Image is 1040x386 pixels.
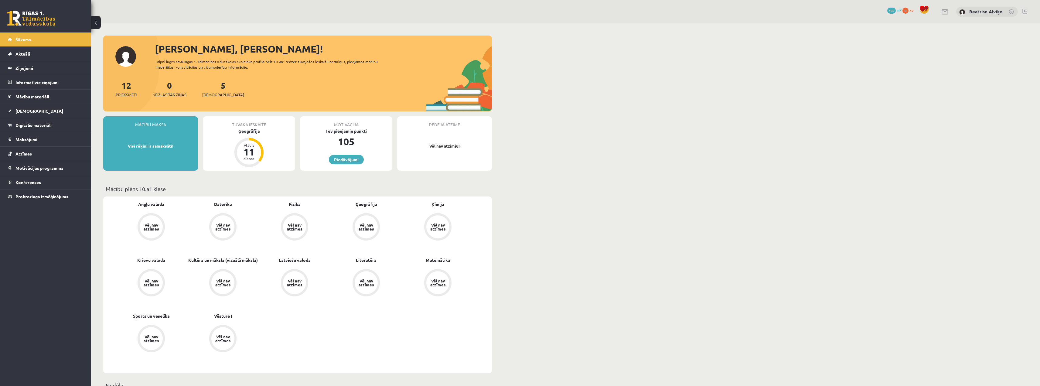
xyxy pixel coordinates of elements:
[188,257,258,263] a: Kultūra un māksla (vizuālā māksla)
[300,134,392,149] div: 105
[402,213,474,242] a: Vēl nav atzīmes
[143,279,160,287] div: Vēl nav atzīmes
[155,59,389,70] div: Laipni lūgts savā Rīgas 1. Tālmācības vidusskolas skolnieka profilā. Šeit Tu vari redzēt tuvojošo...
[15,61,84,75] legend: Ziņojumi
[152,80,186,98] a: 0Neizlasītās ziņas
[329,155,364,164] a: Piedāvājumi
[887,8,902,12] a: 105 mP
[300,128,392,134] div: Tev pieejamie punkti
[8,75,84,89] a: Informatīvie ziņojumi
[8,32,84,46] a: Sākums
[240,143,258,147] div: Atlicis
[203,128,295,134] div: Ģeogrāfija
[152,92,186,98] span: Neizlasītās ziņas
[15,179,41,185] span: Konferences
[133,313,170,319] a: Sports un veselība
[202,80,244,98] a: 5[DEMOGRAPHIC_DATA]
[400,143,489,149] p: Vēl nav atzīmju!
[187,213,259,242] a: Vēl nav atzīmes
[15,108,63,114] span: [DEMOGRAPHIC_DATA]
[143,223,160,231] div: Vēl nav atzīmes
[15,165,63,171] span: Motivācijas programma
[429,279,446,287] div: Vēl nav atzīmes
[429,223,446,231] div: Vēl nav atzīmes
[106,143,195,149] p: Visi rēķini ir samaksāti!
[8,47,84,61] a: Aktuāli
[8,118,84,132] a: Digitālie materiāli
[202,92,244,98] span: [DEMOGRAPHIC_DATA]
[279,257,311,263] a: Latviešu valoda
[214,279,231,287] div: Vēl nav atzīmes
[887,8,896,14] span: 105
[259,269,330,298] a: Vēl nav atzīmes
[7,11,55,26] a: Rīgas 1. Tālmācības vidusskola
[8,190,84,203] a: Proktoringa izmēģinājums
[15,151,32,156] span: Atzīmes
[15,122,52,128] span: Digitālie materiāli
[115,213,187,242] a: Vēl nav atzīmes
[358,223,375,231] div: Vēl nav atzīmes
[289,201,301,207] a: Fizika
[902,8,916,12] a: 0 xp
[8,104,84,118] a: [DEMOGRAPHIC_DATA]
[203,116,295,128] div: Tuvākā ieskaite
[902,8,909,14] span: 0
[8,132,84,146] a: Maksājumi
[15,194,68,199] span: Proktoringa izmēģinājums
[138,201,164,207] a: Angļu valoda
[15,51,30,56] span: Aktuāli
[214,223,231,231] div: Vēl nav atzīmes
[300,116,392,128] div: Motivācija
[187,325,259,354] a: Vēl nav atzīmes
[15,132,84,146] legend: Maksājumi
[240,157,258,160] div: dienas
[115,325,187,354] a: Vēl nav atzīmes
[402,269,474,298] a: Vēl nav atzīmes
[143,335,160,343] div: Vēl nav atzīmes
[358,279,375,287] div: Vēl nav atzīmes
[8,61,84,75] a: Ziņojumi
[8,175,84,189] a: Konferences
[356,257,377,263] a: Literatūra
[103,116,198,128] div: Mācību maksa
[203,128,295,168] a: Ģeogrāfija Atlicis 11 dienas
[214,335,231,343] div: Vēl nav atzīmes
[259,213,330,242] a: Vēl nav atzīmes
[330,213,402,242] a: Vēl nav atzīmes
[106,185,489,193] p: Mācību plāns 10.a1 klase
[286,223,303,231] div: Vēl nav atzīmes
[356,201,377,207] a: Ģeogrāfija
[969,9,1002,15] a: Beatrise Alviķe
[116,80,137,98] a: 12Priekšmeti
[137,257,165,263] a: Krievu valoda
[116,92,137,98] span: Priekšmeti
[155,42,492,56] div: [PERSON_NAME], [PERSON_NAME]!
[214,201,232,207] a: Datorika
[959,9,965,15] img: Beatrise Alviķe
[15,75,84,89] legend: Informatīvie ziņojumi
[8,147,84,161] a: Atzīmes
[8,161,84,175] a: Motivācijas programma
[330,269,402,298] a: Vēl nav atzīmes
[426,257,450,263] a: Matemātika
[214,313,232,319] a: Vēsture I
[897,8,902,12] span: mP
[240,147,258,157] div: 11
[115,269,187,298] a: Vēl nav atzīmes
[8,90,84,104] a: Mācību materiāli
[187,269,259,298] a: Vēl nav atzīmes
[286,279,303,287] div: Vēl nav atzīmes
[397,116,492,128] div: Pēdējā atzīme
[15,94,49,99] span: Mācību materiāli
[431,201,444,207] a: Ķīmija
[909,8,913,12] span: xp
[15,37,31,42] span: Sākums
